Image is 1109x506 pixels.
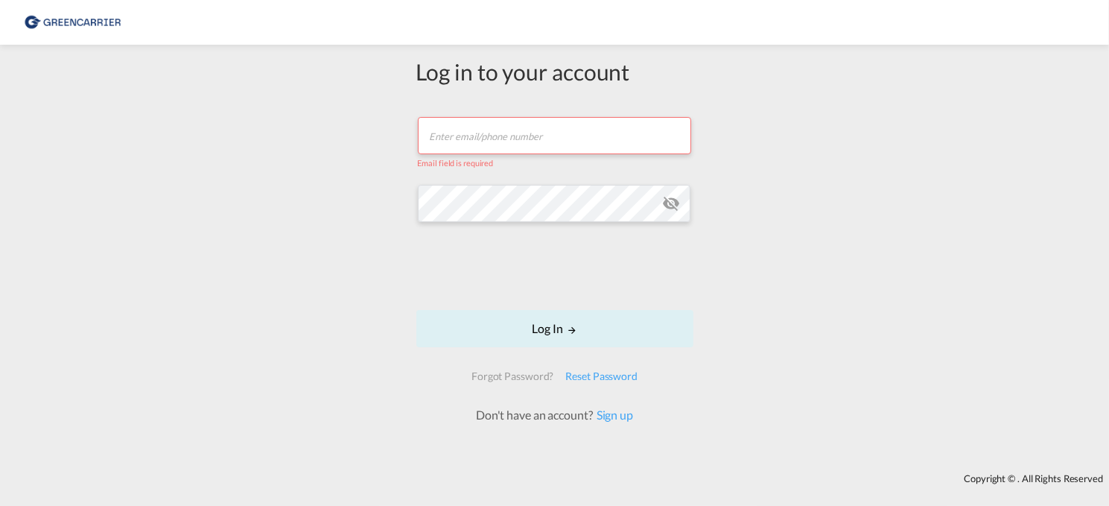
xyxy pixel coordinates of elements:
[418,158,494,168] span: Email field is required
[593,408,633,422] a: Sign up
[416,56,693,87] div: Log in to your account
[465,363,559,390] div: Forgot Password?
[418,117,691,154] input: Enter email/phone number
[559,363,644,390] div: Reset Password
[416,310,693,347] button: LOGIN
[662,195,680,212] md-icon: icon-eye-off
[22,6,123,39] img: 8cf206808afe11efa76fcd1e3d746489.png
[442,237,668,295] iframe: reCAPTCHA
[460,407,649,423] div: Don't have an account?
